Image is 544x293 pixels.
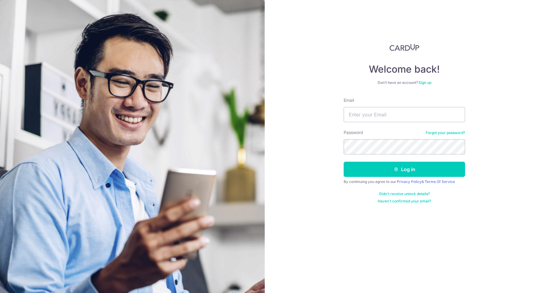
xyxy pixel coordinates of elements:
[426,130,465,135] a: Forgot your password?
[344,162,465,177] button: Log in
[378,199,431,204] a: Haven't confirmed your email?
[344,129,363,136] label: Password
[344,97,354,103] label: Email
[379,191,430,196] a: Didn't receive unlock details?
[397,179,422,184] a: Privacy Policy
[425,179,455,184] a: Terms Of Service
[344,80,465,85] div: Don’t have an account?
[344,107,465,122] input: Enter your Email
[344,63,465,75] h4: Welcome back!
[344,179,465,184] div: By continuing you agree to our &
[389,44,419,51] img: CardUp Logo
[419,80,431,85] a: Sign up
